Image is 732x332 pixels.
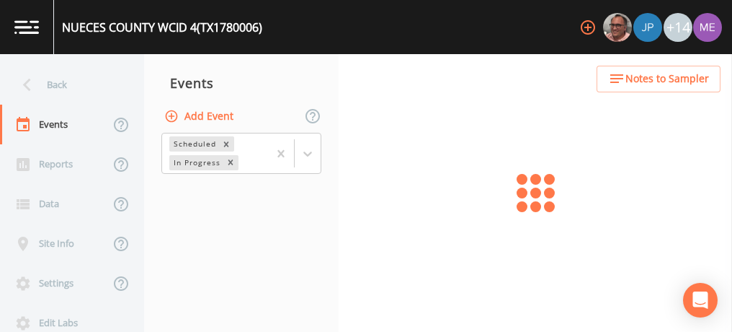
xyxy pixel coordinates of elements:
div: Open Intercom Messenger [683,283,718,318]
div: Joshua gere Paul [633,13,663,42]
img: e2d790fa78825a4bb76dcb6ab311d44c [603,13,632,42]
span: Notes to Sampler [625,70,709,88]
div: +14 [664,13,692,42]
div: Scheduled [169,136,218,152]
div: Mike Franklin [602,13,633,42]
div: Events [144,65,339,101]
div: Remove Scheduled [218,136,234,152]
div: Remove In Progress [223,155,238,170]
div: NUECES COUNTY WCID 4 (TX1780006) [62,19,262,36]
img: d4d65db7c401dd99d63b7ad86343d265 [693,13,722,42]
img: 41241ef155101aa6d92a04480b0d0000 [633,13,662,42]
img: logo [14,20,39,34]
div: In Progress [169,155,223,170]
button: Add Event [161,103,239,130]
button: Notes to Sampler [597,66,720,92]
